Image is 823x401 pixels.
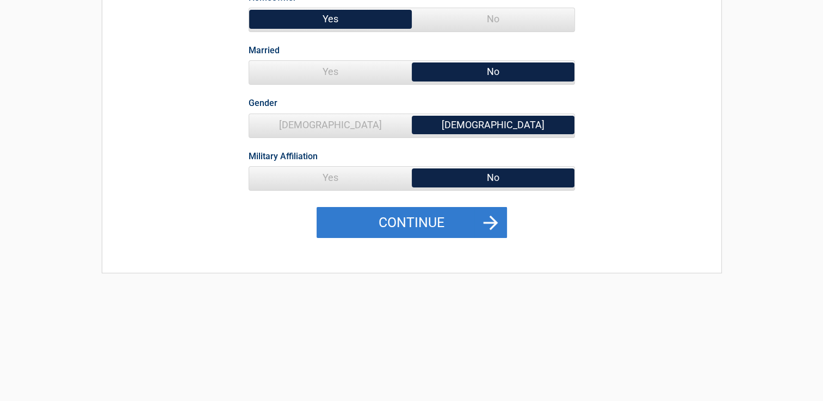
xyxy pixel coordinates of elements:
[412,61,574,83] span: No
[412,8,574,30] span: No
[412,167,574,189] span: No
[249,149,318,164] label: Military Affiliation
[249,96,277,110] label: Gender
[249,8,412,30] span: Yes
[249,61,412,83] span: Yes
[249,114,412,136] span: [DEMOGRAPHIC_DATA]
[249,43,280,58] label: Married
[412,114,574,136] span: [DEMOGRAPHIC_DATA]
[249,167,412,189] span: Yes
[317,207,507,239] button: Continue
